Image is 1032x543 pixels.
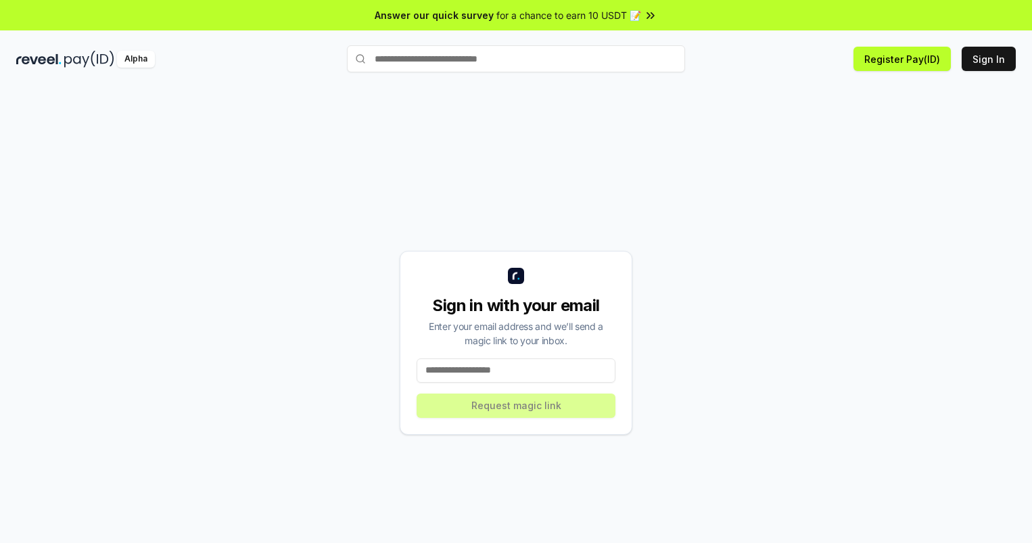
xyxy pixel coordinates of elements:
span: Answer our quick survey [375,8,494,22]
img: logo_small [508,268,524,284]
button: Sign In [962,47,1016,71]
img: pay_id [64,51,114,68]
div: Enter your email address and we’ll send a magic link to your inbox. [417,319,615,348]
div: Alpha [117,51,155,68]
img: reveel_dark [16,51,62,68]
button: Register Pay(ID) [853,47,951,71]
span: for a chance to earn 10 USDT 📝 [496,8,641,22]
div: Sign in with your email [417,295,615,316]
